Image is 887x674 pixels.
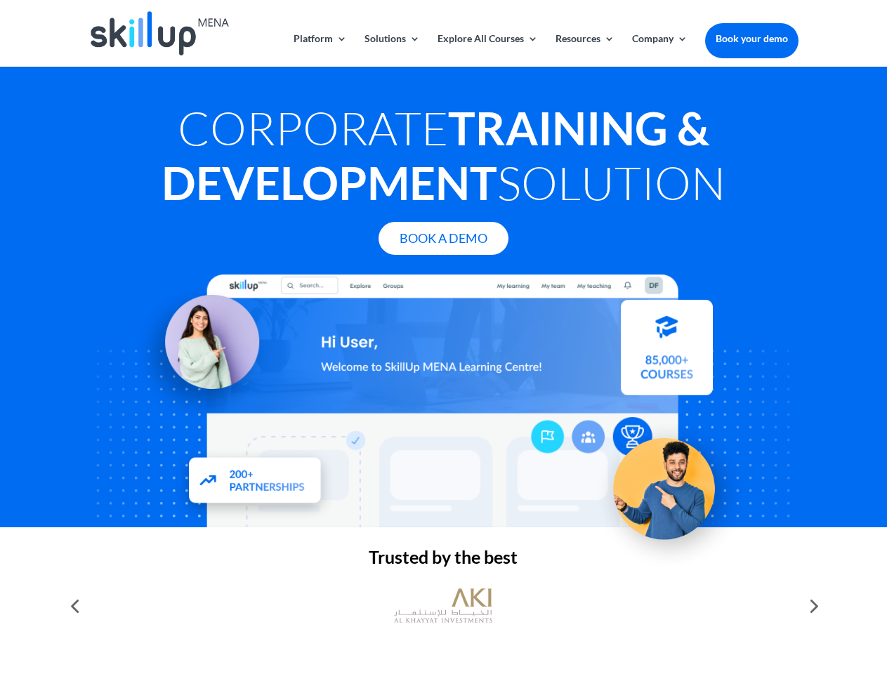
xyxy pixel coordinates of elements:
[131,279,273,421] img: Learning Management Solution - SkillUp
[364,34,420,67] a: Solutions
[621,305,713,401] img: Courses library - SkillUp MENA
[91,11,228,55] img: Skillup Mena
[394,581,492,630] img: al khayyat investments logo
[705,23,799,54] a: Book your demo
[438,34,538,67] a: Explore All Courses
[294,34,347,67] a: Platform
[593,409,749,564] img: Upskill your workforce - SkillUp
[88,100,798,217] h1: Corporate Solution
[174,444,337,520] img: Partners - SkillUp Mena
[556,34,615,67] a: Resources
[162,100,709,210] strong: Training & Development
[379,222,508,255] a: Book A Demo
[88,548,798,573] h2: Trusted by the best
[653,522,887,674] iframe: Chat Widget
[632,34,688,67] a: Company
